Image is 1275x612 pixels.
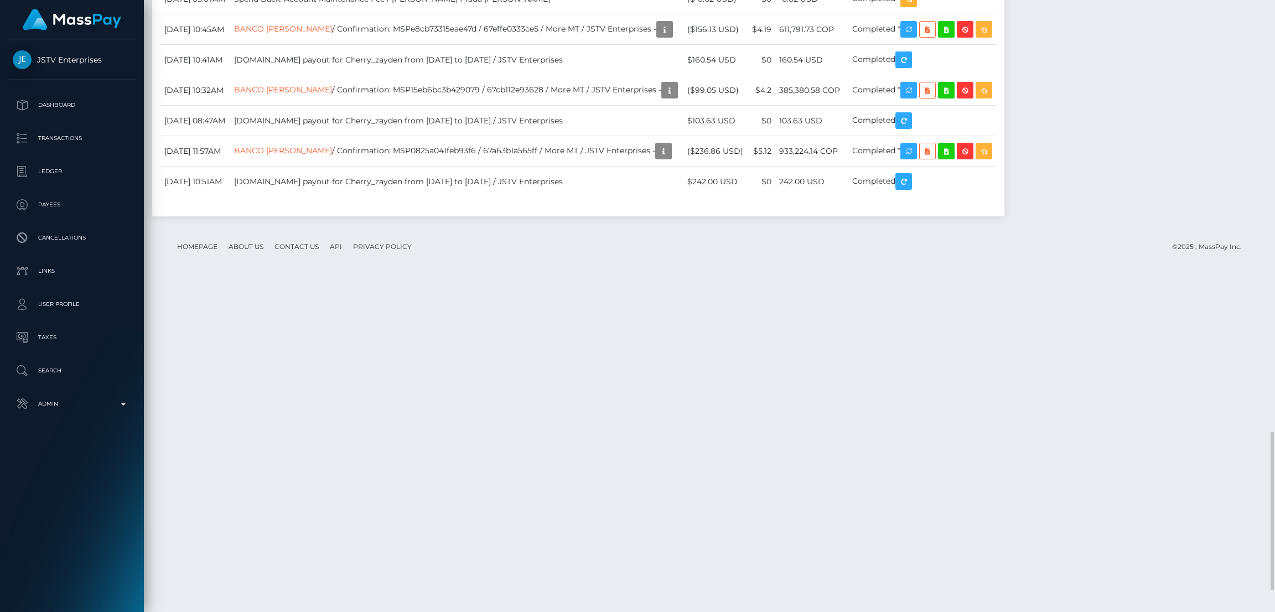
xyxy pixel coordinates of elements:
[234,146,332,155] a: BANCO [PERSON_NAME]
[683,167,747,197] td: $242.00 USD
[349,238,416,255] a: Privacy Policy
[173,238,222,255] a: Homepage
[270,238,323,255] a: Contact Us
[160,75,230,106] td: [DATE] 10:32AM
[683,75,747,106] td: ($99.05 USD)
[8,55,136,65] span: JSTV Enterprises
[683,14,747,45] td: ($156.13 USD)
[747,167,775,197] td: $0
[234,85,332,95] a: BANCO [PERSON_NAME]
[8,191,136,219] a: Payees
[8,357,136,385] a: Search
[13,50,32,69] img: JSTV Enterprises
[230,136,683,167] td: / Confirmation: MSP0825a041feb93f6 / 67a63b1a565ff / More MT / JSTV Enterprises -
[8,91,136,119] a: Dashboard
[747,136,775,167] td: $5.12
[8,125,136,152] a: Transactions
[13,130,131,147] p: Transactions
[848,45,996,75] td: Completed
[13,230,131,246] p: Cancellations
[8,324,136,351] a: Taxes
[13,97,131,113] p: Dashboard
[160,167,230,197] td: [DATE] 10:51AM
[230,167,683,197] td: [DOMAIN_NAME] payout for Cherry_zayden from [DATE] to [DATE] / JSTV Enterprises
[683,106,747,136] td: $103.63 USD
[23,9,121,30] img: MassPay Logo
[848,167,996,197] td: Completed
[775,45,848,75] td: 160.54 USD
[13,329,131,346] p: Taxes
[8,390,136,418] a: Admin
[13,263,131,279] p: Links
[848,106,996,136] td: Completed
[747,14,775,45] td: $4.19
[224,238,268,255] a: About Us
[8,158,136,185] a: Ledger
[230,106,683,136] td: [DOMAIN_NAME] payout for Cherry_zayden from [DATE] to [DATE] / JSTV Enterprises
[683,45,747,75] td: $160.54 USD
[13,362,131,379] p: Search
[8,257,136,285] a: Links
[747,75,775,106] td: $4.2
[683,136,747,167] td: ($236.86 USD)
[160,136,230,167] td: [DATE] 11:57AM
[13,196,131,213] p: Payees
[775,167,848,197] td: 242.00 USD
[775,75,848,106] td: 385,380.58 COP
[848,136,996,167] td: Completed *
[747,106,775,136] td: $0
[848,14,996,45] td: Completed *
[230,75,683,106] td: / Confirmation: MSP15eb6bc3b429079 / 67cb112e93628 / More MT / JSTV Enterprises -
[234,24,332,34] a: BANCO [PERSON_NAME]
[1172,241,1250,253] div: © 2025 , MassPay Inc.
[325,238,346,255] a: API
[13,296,131,313] p: User Profile
[230,14,683,45] td: / Confirmation: MSPe8cb73315eae47d / 67effe0333ce5 / More MT / JSTV Enterprises -
[848,75,996,106] td: Completed *
[747,45,775,75] td: $0
[8,224,136,252] a: Cancellations
[13,396,131,412] p: Admin
[775,136,848,167] td: 933,224.14 COP
[160,14,230,45] td: [DATE] 10:45AM
[230,45,683,75] td: [DOMAIN_NAME] payout for Cherry_zayden from [DATE] to [DATE] / JSTV Enterprises
[160,106,230,136] td: [DATE] 08:47AM
[8,291,136,318] a: User Profile
[13,163,131,180] p: Ledger
[160,45,230,75] td: [DATE] 10:41AM
[775,14,848,45] td: 611,791.73 COP
[775,106,848,136] td: 103.63 USD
